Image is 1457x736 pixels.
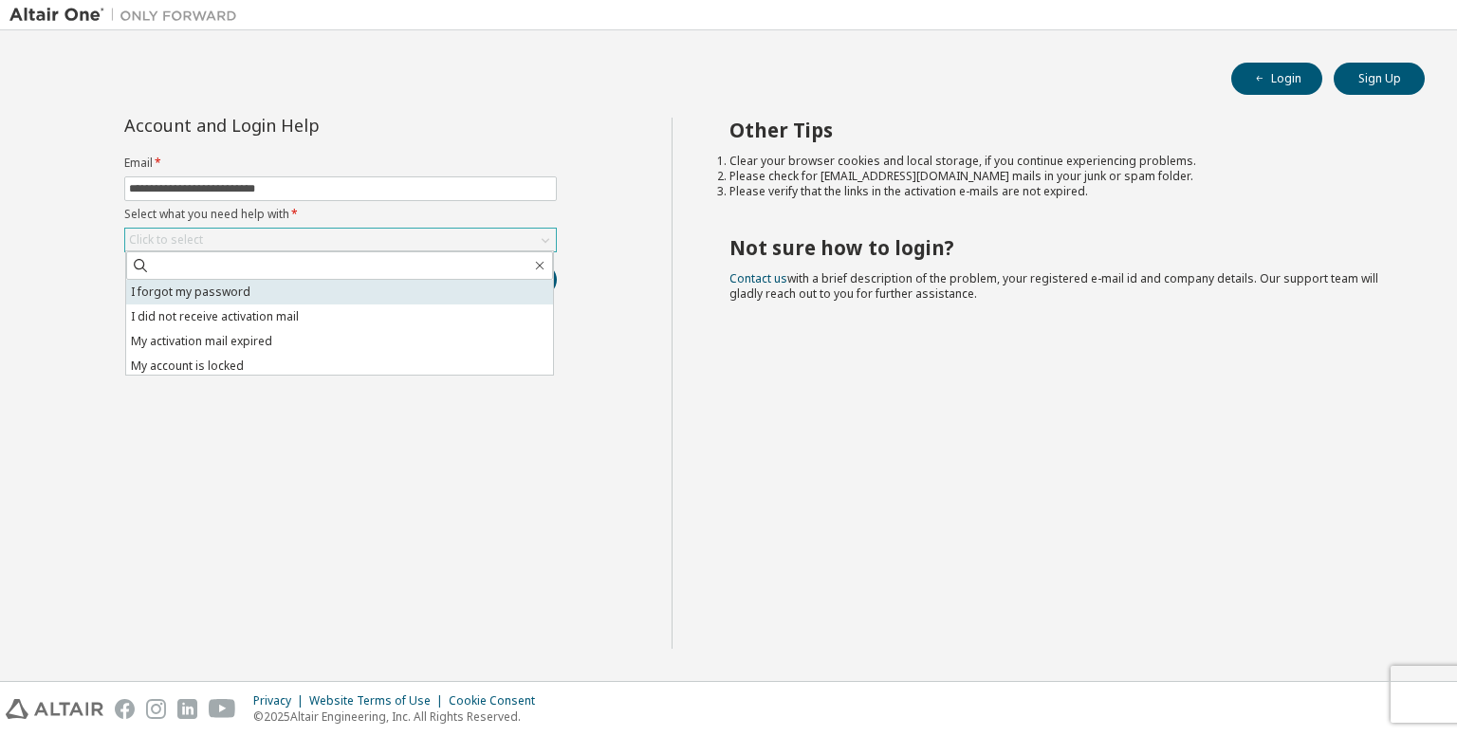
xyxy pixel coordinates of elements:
button: Sign Up [1334,63,1425,95]
img: linkedin.svg [177,699,197,719]
div: Click to select [129,232,203,248]
li: I forgot my password [126,280,553,304]
li: Clear your browser cookies and local storage, if you continue experiencing problems. [729,154,1392,169]
div: Privacy [253,693,309,708]
li: Please verify that the links in the activation e-mails are not expired. [729,184,1392,199]
h2: Not sure how to login? [729,235,1392,260]
div: Website Terms of Use [309,693,449,708]
p: © 2025 Altair Engineering, Inc. All Rights Reserved. [253,708,546,725]
img: Altair One [9,6,247,25]
div: Account and Login Help [124,118,470,133]
img: altair_logo.svg [6,699,103,719]
button: Login [1231,63,1322,95]
label: Select what you need help with [124,207,557,222]
a: Contact us [729,270,787,286]
label: Email [124,156,557,171]
span: with a brief description of the problem, your registered e-mail id and company details. Our suppo... [729,270,1378,302]
li: Please check for [EMAIL_ADDRESS][DOMAIN_NAME] mails in your junk or spam folder. [729,169,1392,184]
h2: Other Tips [729,118,1392,142]
img: youtube.svg [209,699,236,719]
img: instagram.svg [146,699,166,719]
div: Cookie Consent [449,693,546,708]
div: Click to select [125,229,556,251]
img: facebook.svg [115,699,135,719]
